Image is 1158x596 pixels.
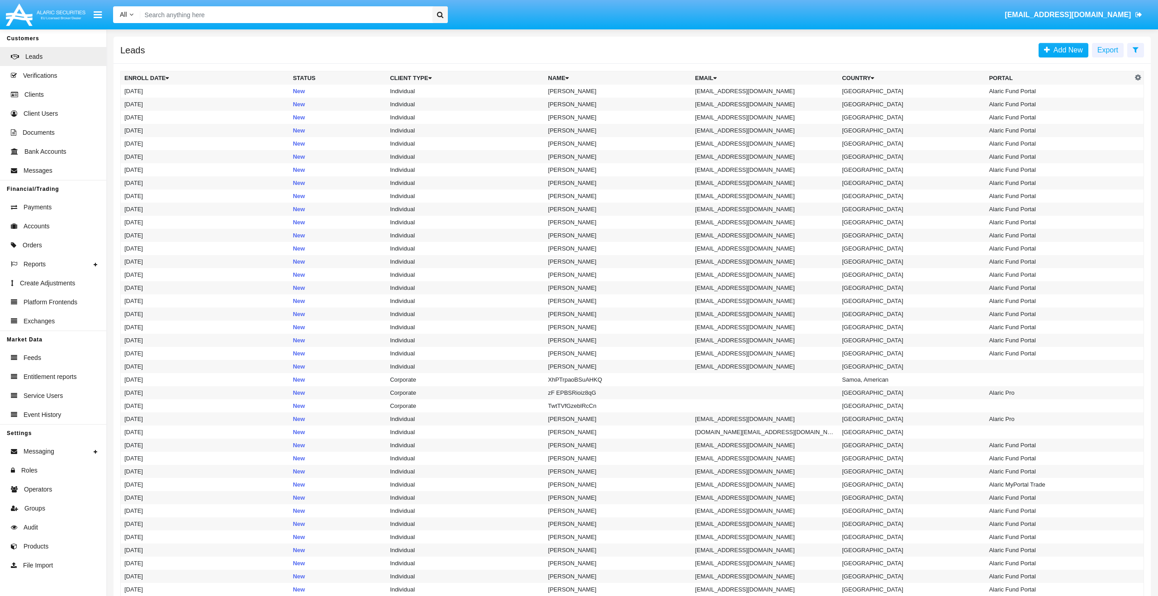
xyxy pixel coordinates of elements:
[692,137,839,150] td: [EMAIL_ADDRESS][DOMAIN_NAME]
[386,255,544,268] td: Individual
[289,307,386,321] td: New
[838,517,985,530] td: [GEOGRAPHIC_DATA]
[985,189,1132,203] td: Alaric Fund Portal
[386,399,544,412] td: Corporate
[692,307,839,321] td: [EMAIL_ADDRESS][DOMAIN_NAME]
[838,386,985,399] td: [GEOGRAPHIC_DATA]
[289,360,386,373] td: New
[692,412,839,426] td: [EMAIL_ADDRESS][DOMAIN_NAME]
[386,229,544,242] td: Individual
[545,71,692,85] th: Name
[24,109,58,118] span: Client Users
[289,229,386,242] td: New
[545,557,692,570] td: [PERSON_NAME]
[545,294,692,307] td: [PERSON_NAME]
[5,1,87,28] img: Logo image
[985,268,1132,281] td: Alaric Fund Portal
[386,321,544,334] td: Individual
[121,150,289,163] td: [DATE]
[545,399,692,412] td: TwtTVfGzeblRcCn
[121,491,289,504] td: [DATE]
[692,268,839,281] td: [EMAIL_ADDRESS][DOMAIN_NAME]
[121,478,289,491] td: [DATE]
[386,360,544,373] td: Individual
[289,98,386,111] td: New
[24,147,66,156] span: Bank Accounts
[985,544,1132,557] td: Alaric Fund Portal
[24,317,55,326] span: Exchanges
[121,124,289,137] td: [DATE]
[692,517,839,530] td: [EMAIL_ADDRESS][DOMAIN_NAME]
[692,570,839,583] td: [EMAIL_ADDRESS][DOMAIN_NAME]
[692,360,839,373] td: [EMAIL_ADDRESS][DOMAIN_NAME]
[113,10,140,19] a: All
[24,504,45,513] span: Groups
[985,111,1132,124] td: Alaric Fund Portal
[838,557,985,570] td: [GEOGRAPHIC_DATA]
[985,478,1132,491] td: Alaric MyPortal Trade
[386,517,544,530] td: Individual
[545,478,692,491] td: [PERSON_NAME]
[838,71,985,85] th: Country
[121,268,289,281] td: [DATE]
[1039,43,1088,57] a: Add New
[838,124,985,137] td: [GEOGRAPHIC_DATA]
[386,150,544,163] td: Individual
[838,347,985,360] td: [GEOGRAPHIC_DATA]
[386,294,544,307] td: Individual
[386,281,544,294] td: Individual
[289,281,386,294] td: New
[838,373,985,386] td: Samoa, American
[692,255,839,268] td: [EMAIL_ADDRESS][DOMAIN_NAME]
[838,150,985,163] td: [GEOGRAPHIC_DATA]
[985,281,1132,294] td: Alaric Fund Portal
[289,163,386,176] td: New
[386,242,544,255] td: Individual
[121,386,289,399] td: [DATE]
[985,98,1132,111] td: Alaric Fund Portal
[24,298,77,307] span: Platform Frontends
[121,517,289,530] td: [DATE]
[386,203,544,216] td: Individual
[1092,43,1124,57] button: Export
[289,255,386,268] td: New
[692,294,839,307] td: [EMAIL_ADDRESS][DOMAIN_NAME]
[386,426,544,439] td: Individual
[545,268,692,281] td: [PERSON_NAME]
[386,544,544,557] td: Individual
[838,360,985,373] td: [GEOGRAPHIC_DATA]
[985,294,1132,307] td: Alaric Fund Portal
[545,189,692,203] td: [PERSON_NAME]
[545,360,692,373] td: [PERSON_NAME]
[289,478,386,491] td: New
[121,307,289,321] td: [DATE]
[289,150,386,163] td: New
[692,124,839,137] td: [EMAIL_ADDRESS][DOMAIN_NAME]
[121,255,289,268] td: [DATE]
[838,268,985,281] td: [GEOGRAPHIC_DATA]
[838,439,985,452] td: [GEOGRAPHIC_DATA]
[692,111,839,124] td: [EMAIL_ADDRESS][DOMAIN_NAME]
[545,517,692,530] td: [PERSON_NAME]
[692,189,839,203] td: [EMAIL_ADDRESS][DOMAIN_NAME]
[121,189,289,203] td: [DATE]
[545,163,692,176] td: [PERSON_NAME]
[386,373,544,386] td: Corporate
[289,334,386,347] td: New
[25,52,43,61] span: Leads
[985,85,1132,98] td: Alaric Fund Portal
[985,504,1132,517] td: Alaric Fund Portal
[692,242,839,255] td: [EMAIL_ADDRESS][DOMAIN_NAME]
[121,452,289,465] td: [DATE]
[121,176,289,189] td: [DATE]
[289,544,386,557] td: New
[545,426,692,439] td: [PERSON_NAME]
[386,347,544,360] td: Individual
[289,517,386,530] td: New
[289,294,386,307] td: New
[289,203,386,216] td: New
[24,485,52,494] span: Operators
[386,216,544,229] td: Individual
[289,452,386,465] td: New
[386,439,544,452] td: Individual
